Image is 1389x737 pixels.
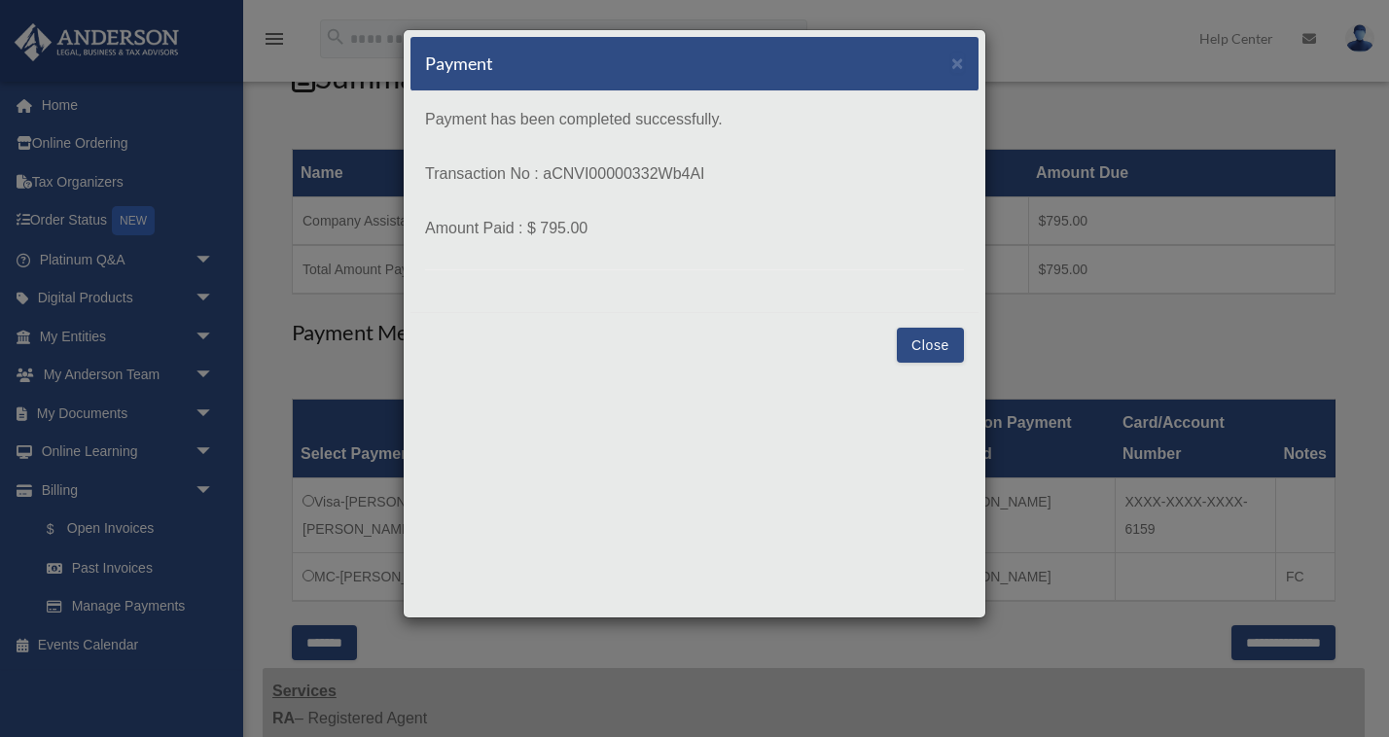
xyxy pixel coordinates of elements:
[897,328,964,363] button: Close
[425,52,493,76] h5: Payment
[425,215,964,242] p: Amount Paid : $ 795.00
[951,52,964,74] span: ×
[425,160,964,188] p: Transaction No : aCNVI00000332Wb4AI
[425,106,964,133] p: Payment has been completed successfully.
[951,53,964,73] button: Close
